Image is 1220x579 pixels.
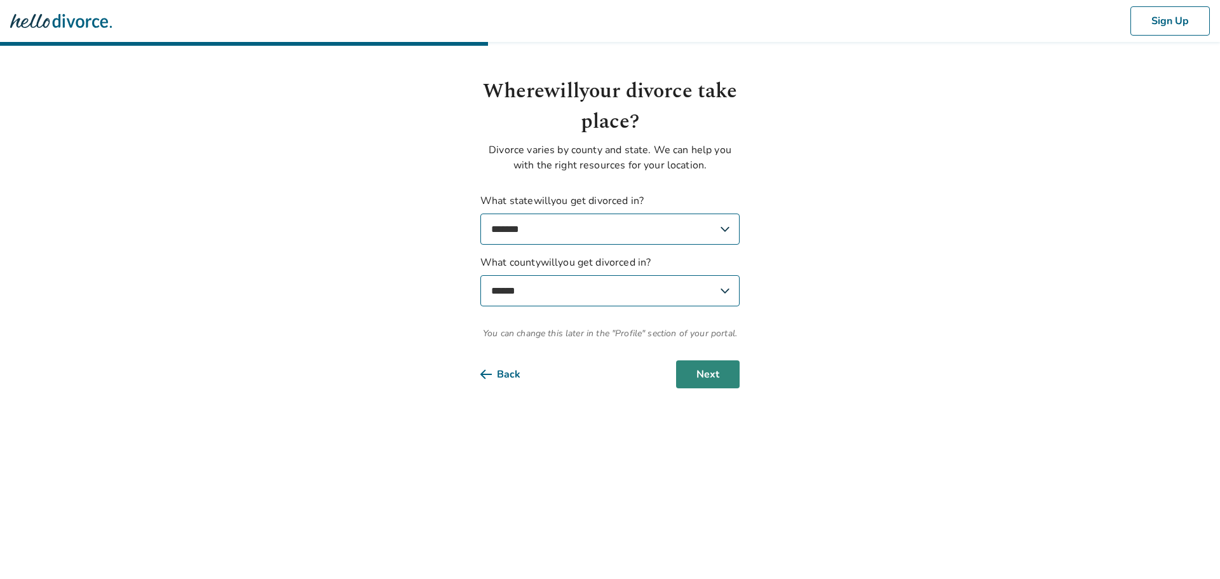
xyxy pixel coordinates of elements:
[480,360,541,388] button: Back
[480,327,740,340] span: You can change this later in the "Profile" section of your portal.
[1156,518,1220,579] div: Widget de chat
[1130,6,1210,36] button: Sign Up
[676,360,740,388] button: Next
[10,8,112,34] img: Hello Divorce Logo
[480,142,740,173] p: Divorce varies by county and state. We can help you with the right resources for your location.
[480,214,740,245] select: What statewillyou get divorced in?
[1156,518,1220,579] iframe: Chat Widget
[480,193,740,245] label: What state will you get divorced in?
[480,76,740,137] h1: Where will your divorce take place?
[480,255,740,306] label: What county will you get divorced in?
[480,275,740,306] select: What countywillyou get divorced in?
